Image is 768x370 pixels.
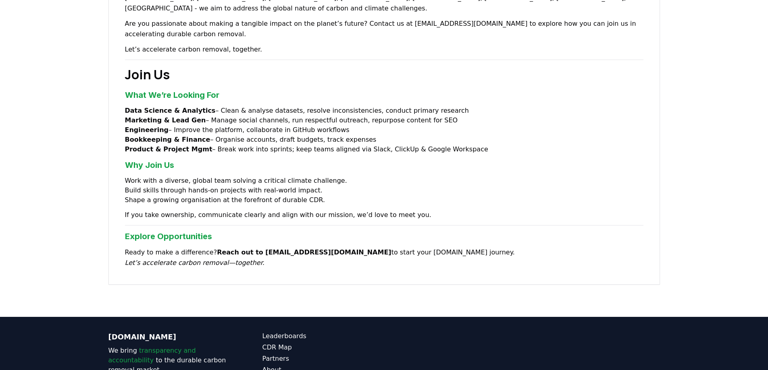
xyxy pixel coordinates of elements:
[125,107,216,114] strong: Data Science & Analytics
[125,210,643,220] p: If you take ownership, communicate clearly and align with our mission, we’d love to meet you.
[125,116,643,125] li: – Manage social channels, run respectful outreach, repurpose content for SEO
[108,331,230,343] p: [DOMAIN_NAME]
[125,176,643,186] li: Work with a diverse, global team solving a critical climate challenge.
[125,65,643,84] h2: Join Us
[262,331,384,341] a: Leaderboards
[262,343,384,352] a: CDR Map
[125,89,643,101] h3: What We’re Looking For
[125,126,169,134] strong: Engineering
[125,259,264,267] em: Let’s accelerate carbon removal—together.
[125,247,643,268] p: Ready to make a difference? to start your [DOMAIN_NAME] journey.
[262,354,384,364] a: Partners
[125,125,643,135] li: – Improve the platform, collaborate in GitHub workflows
[125,195,643,205] li: Shape a growing organisation at the forefront of durable CDR.
[125,136,210,143] strong: Bookkeeping & Finance
[125,44,643,55] p: Let’s accelerate carbon removal, together.
[125,106,643,116] li: – Clean & analyse datasets, resolve inconsistencies, conduct primary research
[125,159,643,171] h3: Why Join Us
[125,145,212,153] strong: Product & Project Mgmt
[125,145,643,154] li: – Break work into sprints; keep teams aligned via Slack, ClickUp & Google Workspace
[125,135,643,145] li: – Organise accounts, draft budgets, track expenses
[125,230,643,242] h3: Explore Opportunities
[125,186,643,195] li: Build skills through hands‑on projects with real‑world impact.
[217,248,391,256] strong: Reach out to [EMAIL_ADDRESS][DOMAIN_NAME]
[108,347,196,364] span: transparency and accountability
[125,116,206,124] strong: Marketing & Lead Gen
[125,19,643,39] p: Are you passionate about making a tangible impact on the planet’s future? Contact us at [EMAIL_AD...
